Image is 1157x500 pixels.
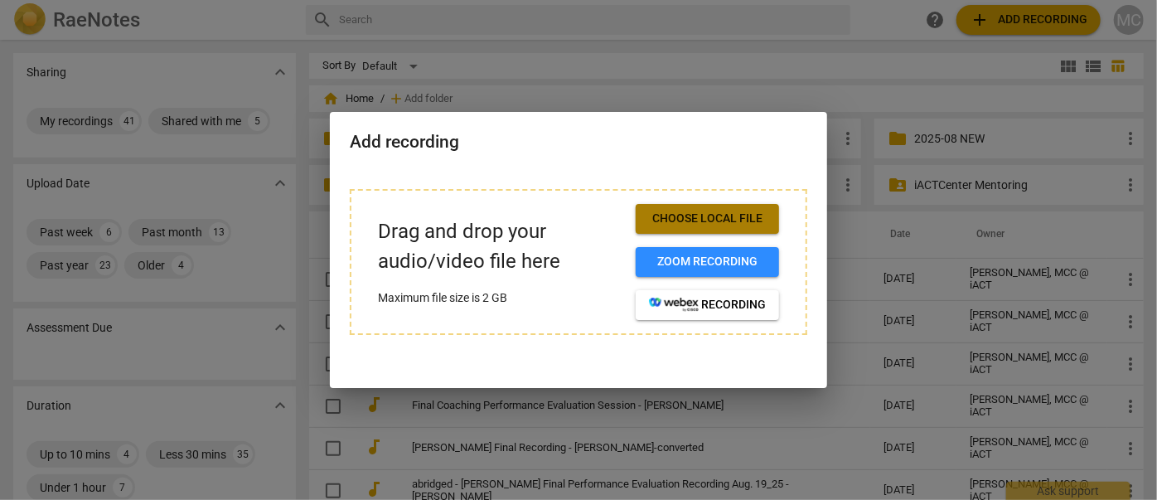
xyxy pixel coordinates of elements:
button: Choose local file [636,204,779,234]
h2: Add recording [350,132,807,153]
button: Zoom recording [636,247,779,277]
p: Maximum file size is 2 GB [378,289,622,307]
p: Drag and drop your audio/video file here [378,217,622,275]
span: Choose local file [649,211,766,227]
button: recording [636,290,779,320]
span: Zoom recording [649,254,766,270]
span: recording [649,297,766,313]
